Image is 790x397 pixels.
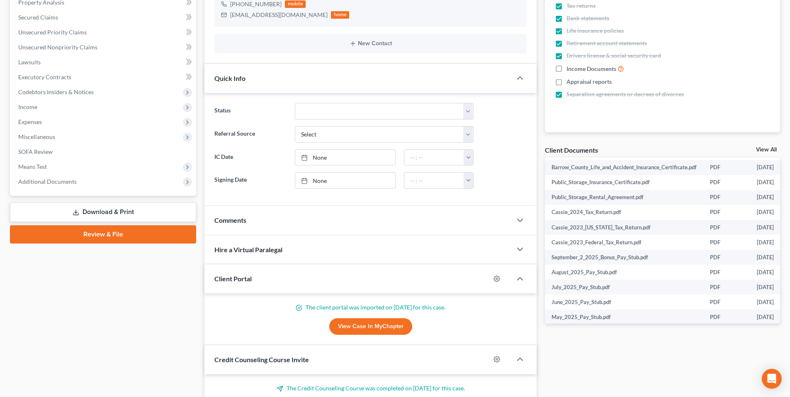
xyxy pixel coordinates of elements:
a: Review & File [10,225,196,244]
a: View All [756,147,777,153]
td: Cassie_2023_Federal_Tax_Return.pdf [545,235,703,250]
span: Codebtors Insiders & Notices [18,88,94,95]
td: Public_Storage_Insurance_Certificate.pdf [545,175,703,190]
span: Income [18,103,37,110]
a: SOFA Review [12,144,196,159]
a: None [295,173,395,188]
div: Client Documents [545,146,598,154]
td: PDF [703,190,750,205]
span: Comments [214,216,246,224]
label: IC Date [210,149,290,166]
span: Unsecured Nonpriority Claims [18,44,97,51]
a: Secured Claims [12,10,196,25]
td: May_2025_Pay_Stub.pdf [545,309,703,324]
label: Signing Date [210,172,290,189]
span: Separation agreements or decrees of divorces [566,90,684,98]
td: PDF [703,235,750,250]
p: The client portal was imported on [DATE] for this case. [214,303,527,312]
a: Executory Contracts [12,70,196,85]
td: July_2025_Pay_Stub.pdf [545,280,703,295]
div: [EMAIL_ADDRESS][DOMAIN_NAME] [230,11,328,19]
a: View Case in MyChapter [329,318,412,335]
td: June_2025_Pay_Stub.pdf [545,295,703,309]
span: Credit Counseling Course Invite [214,356,309,363]
span: Appraisal reports [566,78,612,86]
td: PDF [703,280,750,295]
td: PDF [703,265,750,280]
td: August_2025_Pay_Stub.pdf [545,265,703,280]
p: The Credit Counseling Course was completed on [DATE] for this case. [214,384,527,392]
td: PDF [703,220,750,235]
td: September_2_2025_Bonus_Pay_Stub.pdf [545,250,703,265]
span: Bank statements [566,14,609,22]
span: Miscellaneous [18,133,55,140]
td: PDF [703,250,750,265]
span: Unsecured Priority Claims [18,29,87,36]
label: Status [210,103,290,119]
span: Means Test [18,163,47,170]
a: Lawsuits [12,55,196,70]
label: Referral Source [210,126,290,143]
td: Cassie_2024_Tax_Return.pdf [545,205,703,220]
td: PDF [703,160,750,175]
span: Hire a Virtual Paralegal [214,246,282,253]
span: Retirement account statements [566,39,647,47]
span: Secured Claims [18,14,58,21]
td: Public_Storage_Rental_Agreement.pdf [545,190,703,205]
button: New Contact [221,40,520,47]
a: Unsecured Priority Claims [12,25,196,40]
a: None [295,150,395,166]
input: -- : -- [404,173,464,188]
span: Drivers license & social security card [566,51,661,60]
input: -- : -- [404,150,464,166]
span: Lawsuits [18,58,41,66]
div: home [331,11,349,19]
td: PDF [703,309,750,324]
div: mobile [285,0,306,8]
div: Open Intercom Messenger [762,369,782,389]
span: Client Portal [214,275,252,283]
a: Unsecured Nonpriority Claims [12,40,196,55]
span: Executory Contracts [18,73,71,80]
td: PDF [703,295,750,309]
span: Quick Info [214,74,246,82]
td: PDF [703,205,750,220]
td: Barrow_County_Life_and_Accident_Insurance_Certificate.pdf [545,160,703,175]
span: Tax returns [566,2,596,10]
span: Expenses [18,118,42,125]
td: Cassie_2023_[US_STATE]_Tax_Return.pdf [545,220,703,235]
span: SOFA Review [18,148,53,155]
span: Additional Documents [18,178,77,185]
span: Income Documents [566,65,616,73]
a: Download & Print [10,202,196,222]
span: Life insurance policies [566,27,624,35]
td: PDF [703,175,750,190]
